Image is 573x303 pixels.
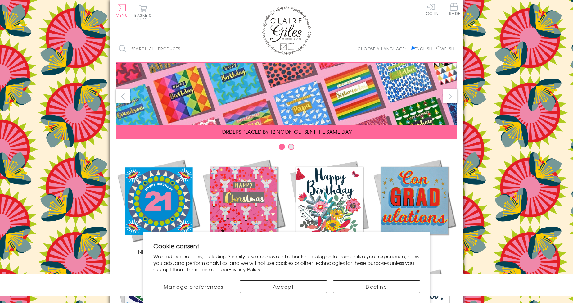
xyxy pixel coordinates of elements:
[447,3,460,15] span: Trade
[240,280,327,293] button: Accept
[116,89,130,103] button: prev
[153,242,420,250] h2: Cookie consent
[116,158,201,255] a: New Releases
[218,42,224,56] input: Search
[222,128,352,135] span: ORDERS PLACED BY 12 NOON GET SENT THE SAME DAY
[279,144,285,150] button: Carousel Page 1 (Current Slide)
[288,144,294,150] button: Carousel Page 2
[138,248,179,255] span: New Releases
[286,158,372,255] a: Birthdays
[411,46,435,52] label: English
[262,6,311,55] img: Claire Giles Greetings Cards
[228,265,261,273] a: Privacy Policy
[116,4,128,17] button: Menu
[137,12,151,22] span: 0 items
[372,158,457,255] a: Academic
[116,143,457,153] div: Carousel Pagination
[443,89,457,103] button: next
[447,3,460,16] a: Trade
[134,5,151,21] button: Basket0 items
[436,46,454,52] label: Welsh
[201,158,286,255] a: Christmas
[164,283,223,290] span: Manage preferences
[153,280,233,293] button: Manage preferences
[153,253,420,272] p: We and our partners, including Shopify, use cookies and other technologies to personalize your ex...
[424,3,439,15] a: Log In
[436,46,440,50] input: Welsh
[116,42,224,56] input: Search all products
[411,46,415,50] input: English
[116,12,128,18] span: Menu
[333,280,420,293] button: Decline
[358,46,409,52] p: Choose a language:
